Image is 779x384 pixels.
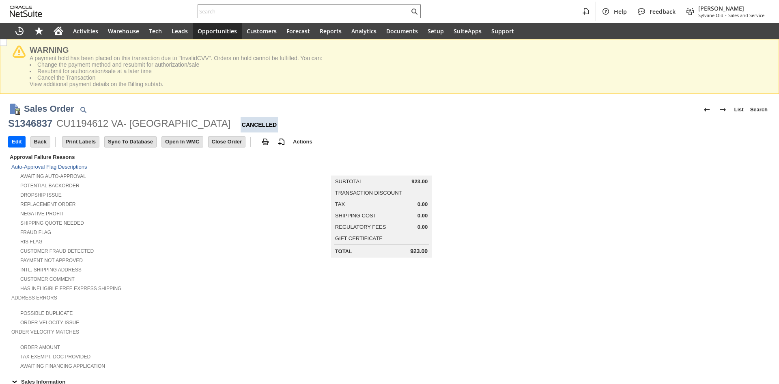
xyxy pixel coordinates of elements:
[247,27,277,35] span: Customers
[198,7,409,16] input: Search
[20,276,75,282] a: Customer Comment
[718,105,728,115] img: Next
[491,27,514,35] span: Support
[162,137,203,147] input: Open In WMC
[486,23,519,39] a: Support
[290,139,316,145] a: Actions
[725,12,727,18] span: -
[241,117,278,132] div: Cancelled
[335,224,386,230] a: Regulatory Fees
[10,23,29,39] a: Recent Records
[20,258,83,263] a: Payment not approved
[149,27,162,35] span: Tech
[20,248,94,254] a: Customer Fraud Detected
[31,137,50,147] input: Back
[11,329,79,335] a: Order Velocity Matches
[428,27,444,35] span: Setup
[614,8,627,15] span: Help
[209,137,245,147] input: Close Order
[193,23,242,39] a: Opportunities
[423,23,449,39] a: Setup
[282,23,315,39] a: Forecast
[20,310,73,316] a: Possible Duplicate
[335,201,345,207] a: Tax
[20,239,43,245] a: RIS flag
[62,137,99,147] input: Print Labels
[20,174,86,179] a: Awaiting Auto-Approval
[386,27,418,35] span: Documents
[698,12,723,18] span: Sylvane Old
[30,68,766,74] li: Resubmit for authorization/sale at a later time
[410,248,428,255] span: 923.00
[30,46,766,55] div: WARNING
[335,235,383,241] a: Gift Certificate
[277,137,286,147] img: add-record.svg
[20,354,90,360] a: Tax Exempt. Doc Provided
[335,190,402,196] a: Transaction Discount
[20,320,79,325] a: Order Velocity Issue
[30,74,766,87] li: Cancel the Transaction View additional payment details on the Billing subtab.
[260,137,270,147] img: print.svg
[144,23,167,39] a: Tech
[108,27,139,35] span: Warehouse
[411,178,428,185] span: 923.00
[346,23,381,39] a: Analytics
[20,202,75,207] a: Replacement Order
[20,363,105,369] a: Awaiting Financing Application
[34,26,44,36] svg: Shortcuts
[29,23,49,39] div: Shortcuts
[454,27,482,35] span: SuiteApps
[30,55,766,87] div: A payment hold has been placed on this transaction due to "InvalidCVV". Orders on hold cannot be ...
[49,23,68,39] a: Home
[10,6,42,17] svg: logo
[698,4,764,12] span: [PERSON_NAME]
[417,224,428,230] span: 0.00
[20,211,64,217] a: Negative Profit
[335,213,377,219] a: Shipping Cost
[8,152,259,162] div: Approval Failure Reasons
[315,23,346,39] a: Reports
[24,102,74,115] h1: Sales Order
[331,163,432,176] caption: Summary
[15,26,24,36] svg: Recent Records
[20,192,62,198] a: Dropship Issue
[20,286,121,291] a: Has Ineligible Free Express Shipping
[381,23,423,39] a: Documents
[8,117,52,130] div: S1346837
[351,27,377,35] span: Analytics
[11,295,57,301] a: Address Errors
[9,137,25,147] input: Edit
[20,183,80,189] a: Potential Backorder
[105,137,156,147] input: Sync To Database
[449,23,486,39] a: SuiteApps
[20,220,84,226] a: Shipping Quote Needed
[335,248,352,254] a: Total
[417,201,428,208] span: 0.00
[78,105,88,115] img: Quick Find
[20,267,82,273] a: Intl. Shipping Address
[335,178,362,184] a: Subtotal
[409,7,419,16] svg: Search
[320,27,342,35] span: Reports
[198,27,237,35] span: Opportunities
[417,213,428,219] span: 0.00
[172,27,188,35] span: Leads
[167,23,193,39] a: Leads
[11,164,87,170] a: Auto-Approval Flag Descriptions
[286,27,310,35] span: Forecast
[73,27,98,35] span: Activities
[56,117,230,130] div: CU1194612 VA- [GEOGRAPHIC_DATA]
[731,103,747,116] a: List
[702,105,712,115] img: Previous
[68,23,103,39] a: Activities
[650,8,676,15] span: Feedback
[20,345,60,350] a: Order Amount
[747,103,771,116] a: Search
[242,23,282,39] a: Customers
[30,61,766,68] li: Change the payment method and resubmit for authorization/sale
[728,12,764,18] span: Sales and Service
[20,230,51,235] a: Fraud Flag
[103,23,144,39] a: Warehouse
[54,26,63,36] svg: Home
